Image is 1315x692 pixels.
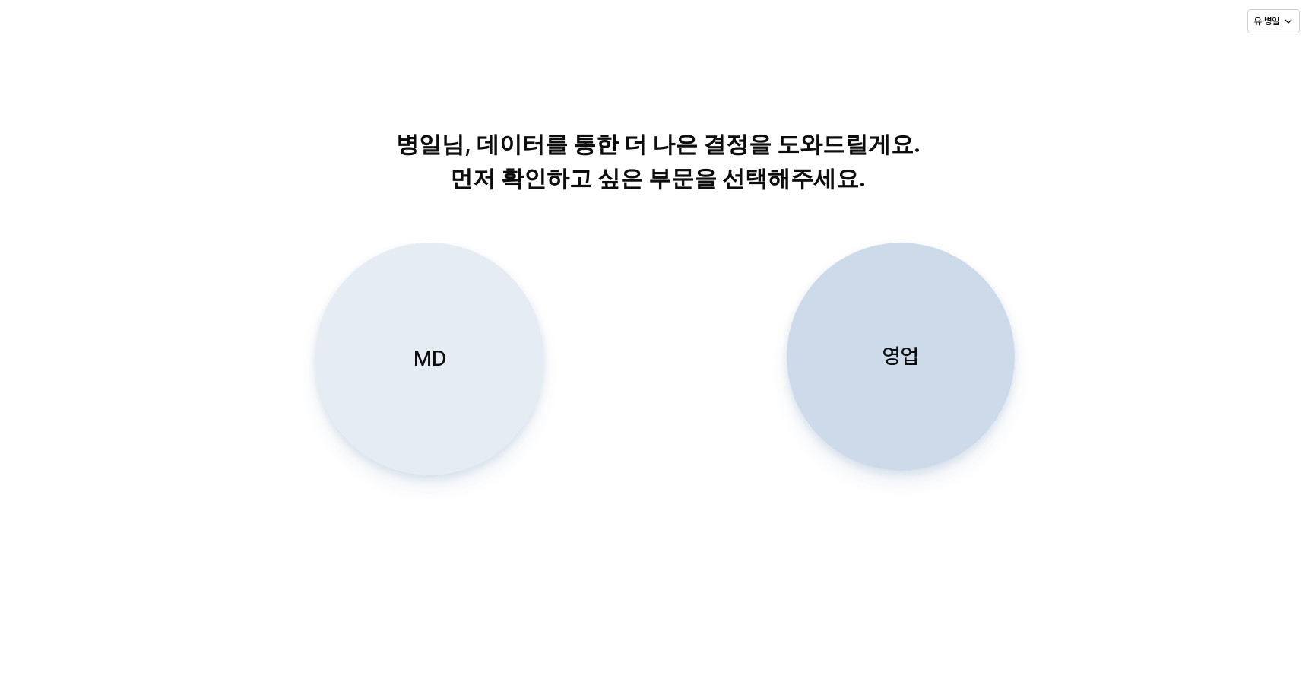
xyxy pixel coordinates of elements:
[270,127,1046,195] p: 병일님, 데이터를 통한 더 나은 결정을 도와드릴게요. 먼저 확인하고 싶은 부문을 선택해주세요.
[1254,15,1279,27] p: 유 병일
[1247,9,1300,33] button: 유 병일
[787,243,1015,471] button: 영업
[414,344,446,373] p: MD
[882,342,919,370] p: 영업
[315,243,543,475] button: MD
